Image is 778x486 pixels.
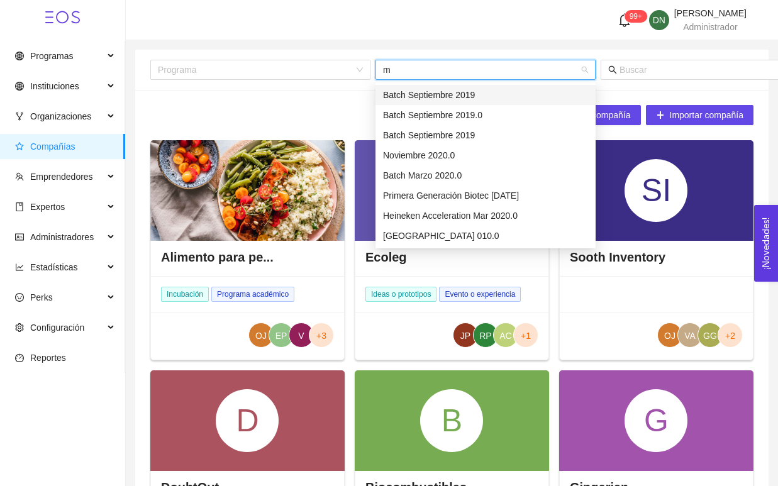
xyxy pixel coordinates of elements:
[30,202,65,212] span: Expertos
[608,65,617,74] span: search
[30,172,93,182] span: Emprendedores
[30,111,91,121] span: Organizaciones
[365,287,436,302] span: Ideas o prototipos
[375,165,596,185] div: Batch Marzo 2020.0
[754,205,778,282] button: Open Feedback Widget
[30,353,66,363] span: Reportes
[646,105,754,125] button: plusImportar compañía
[625,389,687,452] div: G
[30,323,84,333] span: Configuración
[30,292,53,302] span: Perks
[383,88,588,102] div: Batch Septiembre 2019
[30,262,77,272] span: Estadísticas
[479,323,491,348] span: RP
[653,10,665,30] span: DN
[15,353,24,362] span: dashboard
[618,13,631,27] span: bell
[383,168,588,182] div: Batch Marzo 2020.0
[439,287,521,302] span: Evento o experiencia
[30,232,94,242] span: Administradores
[15,202,24,211] span: book
[499,323,511,348] span: AC
[15,52,24,60] span: global
[383,128,588,142] div: Batch Septiembre 2019
[531,108,630,122] span: Agregar nueva compañía
[275,323,287,348] span: EP
[15,293,24,302] span: smile
[383,108,588,122] div: Batch Septiembre 2019.0
[460,323,470,348] span: JP
[683,22,737,32] span: Administrador
[211,287,294,302] span: Programa académico
[298,323,304,348] span: V
[15,82,24,91] span: global
[375,226,596,246] div: Ciudad de México 010.0
[656,111,665,121] span: plus
[684,323,696,348] span: VA
[375,125,596,145] div: Batch Septiembre 2019
[703,323,717,348] span: GG
[30,51,73,61] span: Programas
[375,85,596,105] div: Batch Septiembre 2019
[420,389,483,452] div: B
[15,233,24,241] span: idcard
[375,145,596,165] div: Noviembre 2020.0
[255,323,267,348] span: OJ
[375,206,596,226] div: Heineken Acceleration Mar 2020.0
[625,159,687,222] div: SI
[383,229,588,243] div: [GEOGRAPHIC_DATA] 010.0
[15,142,24,151] span: star
[383,209,588,223] div: Heineken Acceleration Mar 2020.0
[30,141,75,152] span: Compañías
[625,10,647,23] sup: 520
[664,323,675,348] span: OJ
[161,287,209,302] span: Incubación
[375,105,596,125] div: Batch Septiembre 2019.0
[15,323,24,332] span: setting
[365,248,407,266] h4: Ecoleg
[30,81,79,91] span: Instituciones
[674,8,747,18] span: [PERSON_NAME]
[15,112,24,121] span: fork
[316,323,326,348] span: +3
[570,248,665,266] h4: Sooth Inventory
[383,189,588,202] div: Primera Generación Biotec [DATE]
[670,108,744,122] span: Importar compañía
[161,248,274,266] h4: Alimento para pe...
[375,185,596,206] div: Primera Generación Biotec Jun 2020
[383,148,588,162] div: Noviembre 2020.0
[521,323,531,348] span: +1
[216,389,279,452] div: D
[15,263,24,272] span: line-chart
[725,323,735,348] span: +2
[15,172,24,181] span: team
